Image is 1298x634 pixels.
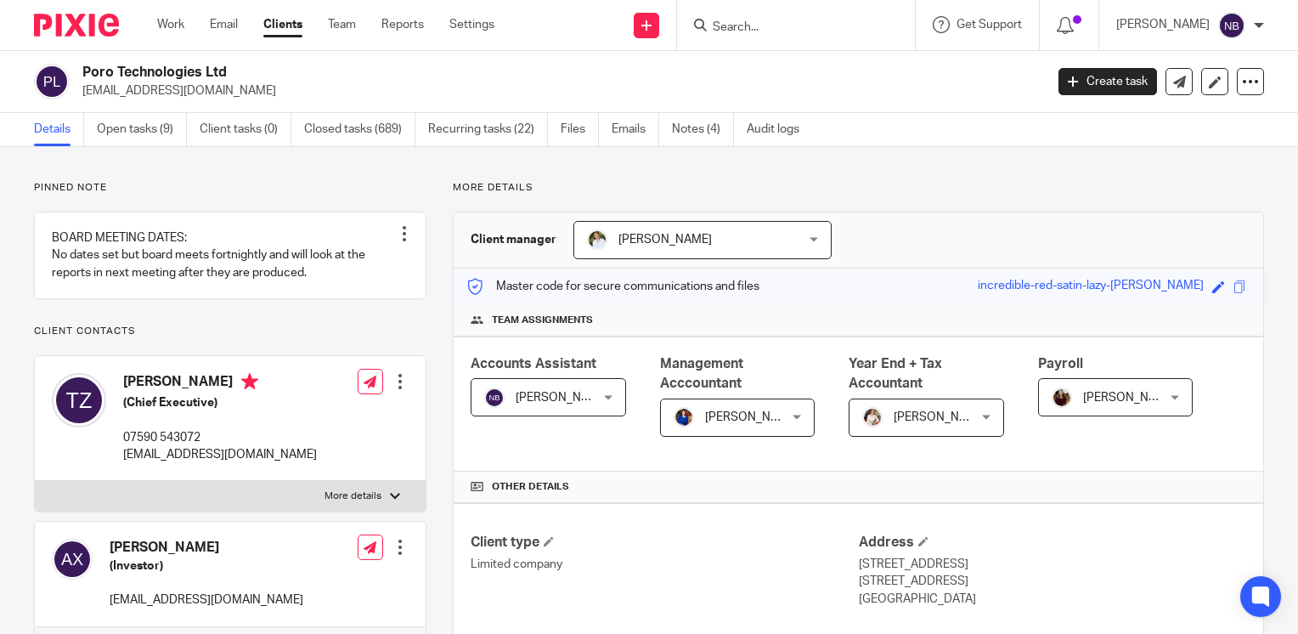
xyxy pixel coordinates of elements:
a: Create task [1058,68,1157,95]
h5: (Chief Executive) [123,394,317,411]
a: Clients [263,16,302,33]
a: Files [561,113,599,146]
p: [STREET_ADDRESS] [859,556,1246,573]
a: Emails [612,113,659,146]
span: Get Support [957,19,1022,31]
img: Pixie [34,14,119,37]
i: Primary [241,373,258,390]
img: sarah-royle.jpg [587,229,607,250]
a: Notes (4) [672,113,734,146]
span: Accounts Assistant [471,357,596,371]
img: svg%3E [484,388,505,408]
p: [PERSON_NAME] [1116,16,1210,33]
a: Email [210,16,238,33]
span: [PERSON_NAME] [705,411,799,423]
h3: Client manager [471,231,556,248]
img: svg%3E [52,539,93,580]
p: [EMAIL_ADDRESS][DOMAIN_NAME] [123,446,317,463]
h4: Address [859,534,1246,552]
div: incredible-red-satin-lazy-[PERSON_NAME] [978,277,1204,297]
span: Management Acccountant [660,357,743,390]
p: [EMAIL_ADDRESS][DOMAIN_NAME] [110,592,303,609]
a: Client tasks (0) [200,113,291,146]
p: [GEOGRAPHIC_DATA] [859,591,1246,608]
img: MaxAcc_Sep21_ElliDeanPhoto_030.jpg [1052,388,1072,408]
a: Settings [449,16,494,33]
a: Details [34,113,84,146]
h2: Poro Technologies Ltd [82,64,843,82]
span: [PERSON_NAME] [516,392,609,404]
a: Team [328,16,356,33]
img: svg%3E [1218,12,1245,39]
p: [EMAIL_ADDRESS][DOMAIN_NAME] [82,82,1033,99]
span: [PERSON_NAME] [1083,392,1177,404]
a: Closed tasks (689) [304,113,415,146]
p: [STREET_ADDRESS] [859,573,1246,590]
h4: [PERSON_NAME] [123,373,317,394]
span: Team assignments [492,314,593,327]
p: Client contacts [34,325,426,338]
a: Audit logs [747,113,812,146]
img: Kayleigh%20Henson.jpeg [862,407,883,427]
p: 07590 543072 [123,429,317,446]
span: Other details [492,480,569,494]
input: Search [711,20,864,36]
span: Payroll [1038,357,1083,371]
p: More details [324,490,381,503]
img: svg%3E [34,64,70,99]
a: Recurring tasks (22) [428,113,548,146]
p: Pinned note [34,181,426,195]
a: Reports [381,16,424,33]
h4: Client type [471,534,858,552]
p: More details [453,181,1264,195]
a: Open tasks (9) [97,113,187,146]
img: Nicole.jpeg [674,407,694,427]
img: svg%3E [52,373,106,427]
h5: (Investor) [110,558,303,575]
h4: [PERSON_NAME] [110,539,303,557]
p: Limited company [471,556,858,573]
span: Year End + Tax Accountant [849,357,942,390]
span: [PERSON_NAME] [894,411,987,423]
span: [PERSON_NAME] [618,234,712,246]
a: Work [157,16,184,33]
p: Master code for secure communications and files [466,278,759,295]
